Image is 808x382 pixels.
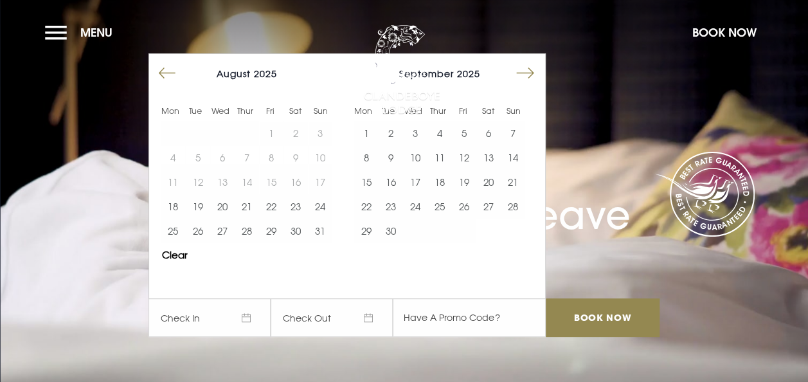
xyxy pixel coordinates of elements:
td: Choose Wednesday, September 17, 2025 as your start date. [403,170,427,194]
td: Choose Wednesday, September 24, 2025 as your start date. [403,194,427,219]
td: Choose Tuesday, September 16, 2025 as your start date. [378,170,402,194]
td: Choose Sunday, September 14, 2025 as your start date. [501,145,525,170]
button: 28 [501,194,525,219]
button: 28 [235,219,259,243]
td: Choose Saturday, August 30, 2025 as your start date. [283,219,308,243]
td: Choose Tuesday, September 23, 2025 as your start date. [378,194,402,219]
button: 23 [283,194,308,219]
td: Choose Tuesday, September 2, 2025 as your start date. [378,121,402,145]
button: 19 [452,170,476,194]
td: Choose Monday, September 1, 2025 as your start date. [354,121,378,145]
span: Check In [148,298,271,337]
button: 17 [403,170,427,194]
button: 20 [476,170,501,194]
td: Choose Tuesday, August 19, 2025 as your start date. [185,194,210,219]
td: Choose Monday, September 8, 2025 as your start date. [354,145,378,170]
button: 29 [354,219,378,243]
button: 20 [210,194,235,219]
button: 24 [403,194,427,219]
td: Choose Sunday, September 7, 2025 as your start date. [501,121,525,145]
button: 9 [378,145,402,170]
button: 1 [354,121,378,145]
button: 29 [259,219,283,243]
td: Choose Monday, September 15, 2025 as your start date. [354,170,378,194]
td: Choose Monday, September 29, 2025 as your start date. [354,219,378,243]
button: 21 [501,170,525,194]
button: 27 [476,194,501,219]
button: 19 [185,194,210,219]
td: Choose Thursday, September 18, 2025 as your start date. [427,170,452,194]
button: Move backward to switch to the previous month. [155,61,179,86]
button: 27 [210,219,235,243]
td: Choose Friday, August 22, 2025 as your start date. [259,194,283,219]
button: 31 [308,219,332,243]
td: Choose Thursday, September 11, 2025 as your start date. [427,145,452,170]
span: 2025 [254,68,277,79]
button: 11 [427,145,452,170]
td: Choose Monday, September 22, 2025 as your start date. [354,194,378,219]
td: Choose Wednesday, September 3, 2025 as your start date. [403,121,427,145]
td: Choose Monday, August 25, 2025 as your start date. [161,219,185,243]
td: Choose Tuesday, September 9, 2025 as your start date. [378,145,402,170]
td: Choose Sunday, September 21, 2025 as your start date. [501,170,525,194]
button: 18 [161,194,185,219]
td: Choose Monday, August 18, 2025 as your start date. [161,194,185,219]
td: Choose Friday, September 5, 2025 as your start date. [452,121,476,145]
button: 23 [378,194,402,219]
td: Choose Wednesday, August 27, 2025 as your start date. [210,219,235,243]
td: Choose Friday, September 19, 2025 as your start date. [452,170,476,194]
td: Choose Wednesday, August 20, 2025 as your start date. [210,194,235,219]
td: Choose Saturday, September 6, 2025 as your start date. [476,121,501,145]
td: Choose Thursday, September 4, 2025 as your start date. [427,121,452,145]
td: Choose Friday, September 26, 2025 as your start date. [452,194,476,219]
button: 5 [452,121,476,145]
td: Choose Tuesday, September 30, 2025 as your start date. [378,219,402,243]
img: Clandeboye Lodge [363,25,440,115]
button: 21 [235,194,259,219]
button: 30 [283,219,308,243]
button: 25 [161,219,185,243]
td: Choose Saturday, September 13, 2025 as your start date. [476,145,501,170]
button: 6 [476,121,501,145]
button: 3 [403,121,427,145]
span: August [217,68,251,79]
span: 2025 [457,68,480,79]
button: 18 [427,170,452,194]
button: 2 [378,121,402,145]
button: 24 [308,194,332,219]
td: Choose Sunday, August 24, 2025 as your start date. [308,194,332,219]
button: Move forward to switch to the next month. [513,61,537,86]
button: 7 [501,121,525,145]
button: 12 [452,145,476,170]
button: 26 [185,219,210,243]
td: Choose Thursday, September 25, 2025 as your start date. [427,194,452,219]
td: Choose Saturday, September 27, 2025 as your start date. [476,194,501,219]
td: Choose Sunday, September 28, 2025 as your start date. [501,194,525,219]
td: Choose Saturday, August 23, 2025 as your start date. [283,194,308,219]
button: 8 [354,145,378,170]
button: 22 [259,194,283,219]
td: Choose Thursday, August 21, 2025 as your start date. [235,194,259,219]
td: Choose Tuesday, August 26, 2025 as your start date. [185,219,210,243]
td: Choose Friday, September 12, 2025 as your start date. [452,145,476,170]
span: Check Out [271,298,393,337]
button: 22 [354,194,378,219]
span: Menu [80,25,112,40]
td: Choose Friday, August 29, 2025 as your start date. [259,219,283,243]
button: 4 [427,121,452,145]
td: Choose Sunday, August 31, 2025 as your start date. [308,219,332,243]
button: 15 [354,170,378,194]
input: Book Now [546,298,659,337]
button: 26 [452,194,476,219]
td: Choose Thursday, August 28, 2025 as your start date. [235,219,259,243]
button: 13 [476,145,501,170]
button: Clear [162,250,188,260]
button: Book Now [686,19,763,46]
button: 25 [427,194,452,219]
td: Choose Wednesday, September 10, 2025 as your start date. [403,145,427,170]
button: 14 [501,145,525,170]
button: 30 [378,219,402,243]
td: Choose Saturday, September 20, 2025 as your start date. [476,170,501,194]
button: 10 [403,145,427,170]
input: Have A Promo Code? [393,298,546,337]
